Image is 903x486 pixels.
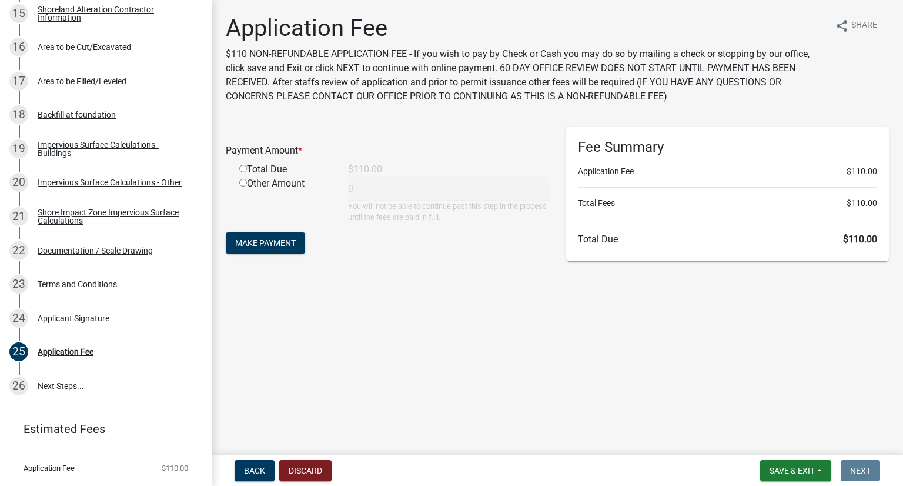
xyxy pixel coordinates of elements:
[9,4,28,23] div: 15
[24,464,75,472] span: Application Fee
[38,111,116,119] div: Backfill at foundation
[825,14,887,37] button: shareShare
[244,466,265,475] span: Back
[9,105,28,124] div: 18
[226,14,825,42] h1: Application Fee
[217,144,557,158] div: Payment Amount
[835,19,849,33] i: share
[38,247,153,255] div: Documentation / Scale Drawing
[578,165,877,178] li: Application Fee
[38,348,93,356] div: Application Fee
[230,162,339,177] div: Total Due
[38,141,193,157] div: Impervious Surface Calculations - Buildings
[9,342,28,361] div: 25
[226,232,305,254] button: Make Payment
[226,47,825,104] p: $110 NON-REFUNDABLE APPLICATION FEE - If you wish to pay by Check or Cash you may do so by mailin...
[847,165,877,178] span: $110.00
[38,280,117,288] div: Terms and Conditions
[9,417,193,441] a: Estimated Fees
[851,19,877,33] span: Share
[847,197,877,209] span: $110.00
[850,466,871,475] span: Next
[38,178,182,187] div: Impervious Surface Calculations - Other
[578,139,877,156] h6: Fee Summary
[38,208,193,225] div: Shore Impact Zone Impervious Surface Calculations
[9,72,28,91] div: 17
[770,466,815,475] span: Save & Exit
[38,43,131,51] div: Area to be Cut/Excavated
[578,197,877,209] li: Total Fees
[9,275,28,294] div: 23
[38,77,126,85] div: Area to be Filled/Leveled
[279,460,332,481] button: Discard
[235,460,275,481] button: Back
[9,309,28,328] div: 24
[843,234,877,245] span: $110.00
[235,238,296,248] span: Make Payment
[760,460,831,481] button: Save & Exit
[9,139,28,158] div: 19
[38,5,193,22] div: Shoreland Alteration Contractor Information
[9,241,28,260] div: 22
[38,314,109,322] div: Applicant Signature
[9,173,28,192] div: 20
[9,38,28,56] div: 16
[841,460,880,481] button: Next
[9,377,28,395] div: 26
[162,464,188,472] span: $110.00
[9,207,28,226] div: 21
[578,234,877,245] h6: Total Due
[230,177,339,223] div: Other Amount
